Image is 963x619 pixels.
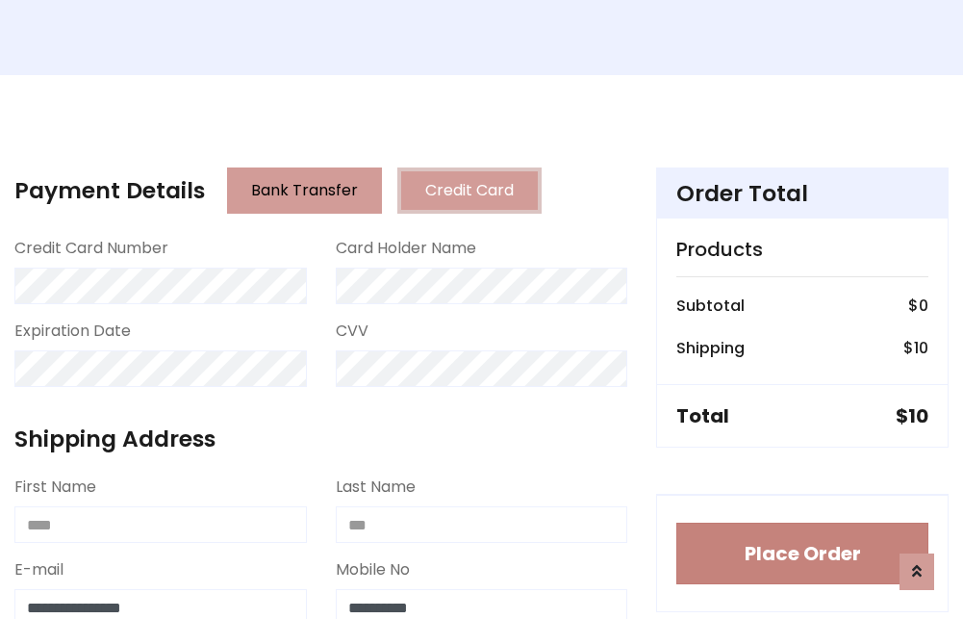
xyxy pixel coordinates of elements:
[14,476,96,499] label: First Name
[676,523,928,584] button: Place Order
[14,177,205,204] h4: Payment Details
[908,297,928,315] h6: $
[14,320,131,343] label: Expiration Date
[919,295,928,317] span: 0
[227,168,382,214] button: Bank Transfer
[14,237,168,260] label: Credit Card Number
[336,558,410,581] label: Mobile No
[914,337,928,359] span: 10
[676,404,729,427] h5: Total
[14,426,627,452] h4: Shipping Address
[14,558,63,581] label: E-mail
[336,237,476,260] label: Card Holder Name
[397,168,542,214] button: Credit Card
[903,339,928,357] h6: $
[336,320,368,343] label: CVV
[676,339,745,357] h6: Shipping
[896,404,928,427] h5: $
[908,402,928,429] span: 10
[676,238,928,261] h5: Products
[336,476,416,499] label: Last Name
[676,180,928,207] h4: Order Total
[676,297,745,315] h6: Subtotal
